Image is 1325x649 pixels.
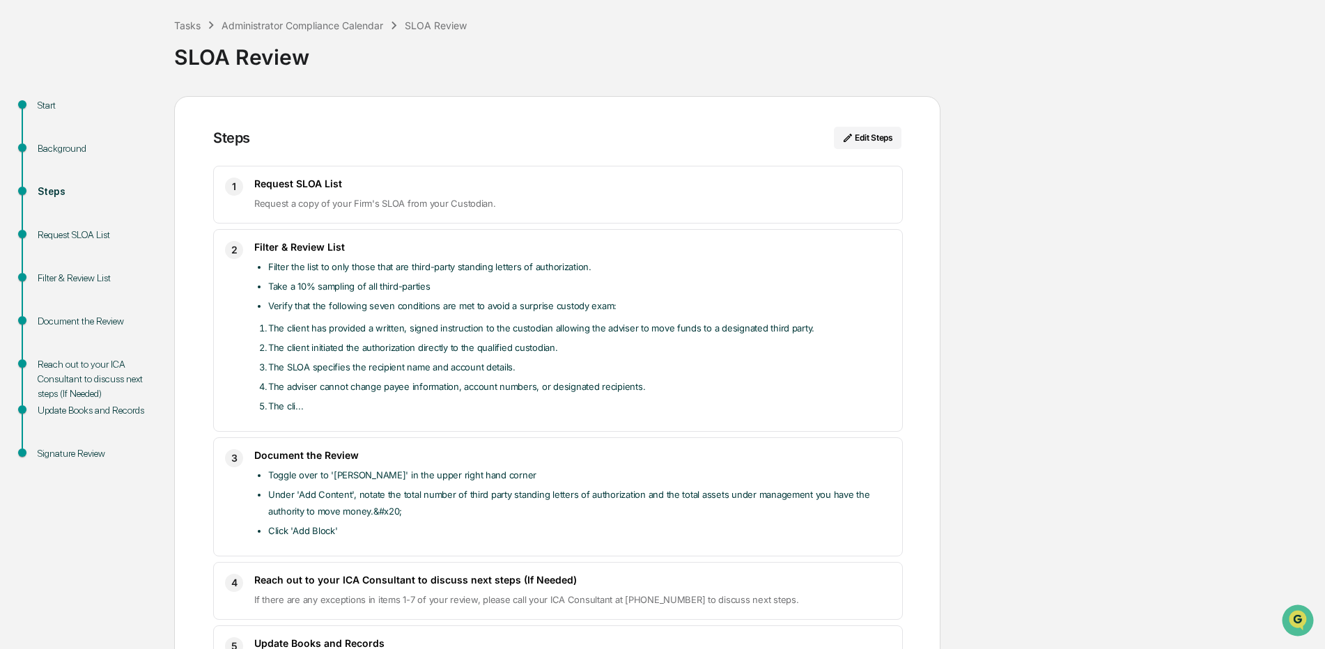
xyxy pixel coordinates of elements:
span: Pylon [139,236,169,247]
button: Start new chat [237,111,254,127]
div: We're available if you need us! [47,120,176,132]
div: Reach out to your ICA Consultant to discuss next steps (If Needed) [38,357,152,401]
li: The client initiated the authorization directly to the qualified custodian. [268,339,891,356]
li: Toggle over to '[PERSON_NAME]' in the upper right hand corner [268,467,891,483]
div: Background [38,141,152,156]
p: How can we help? [14,29,254,52]
li: Under 'Add Content', notate the total number of third party standing letters of authorization and... [268,486,891,519]
span: Request a copy of your Firm's SLOA from your Custodian. [254,198,496,209]
a: 🖐️Preclearance [8,170,95,195]
li: Take a 10% sampling of all third-parties [268,278,891,295]
iframe: Open customer support [1280,603,1318,641]
button: Edit Steps [834,127,901,149]
img: 1746055101610-c473b297-6a78-478c-a979-82029cc54cd1 [14,107,39,132]
span: 1 [232,178,236,195]
h3: Update Books and Records [254,637,891,649]
span: 4 [231,574,238,591]
li: The client has provided a written, signed instruction to the custodian allowing the adviser to mo... [268,320,891,336]
div: 🗄️ [101,177,112,188]
div: Administrator Compliance Calendar [222,19,383,31]
div: SLOA Review [174,33,1318,70]
h3: Request SLOA List [254,178,891,189]
li: Verify that the following seven conditions are met to avoid a surprise custody exam: [268,297,891,314]
div: Request SLOA List [38,228,152,242]
span: Data Lookup [28,202,88,216]
span: Attestations [115,175,173,189]
span: 3 [231,450,238,467]
li: The SLOA specifies the recipient name and account details. [268,359,891,375]
a: Powered byPylon [98,235,169,247]
div: SLOA Review [405,19,467,31]
li: Click 'Add Block' [268,522,891,539]
div: Steps [38,185,152,199]
div: Steps [213,130,250,146]
li: The cli... [268,398,891,414]
li: The adviser cannot change payee information, account numbers, or designated recipients. [268,378,891,395]
div: Update Books and Records [38,403,152,418]
a: 🗄️Attestations [95,170,178,195]
span: 2 [231,242,238,258]
div: 🖐️ [14,177,25,188]
h3: Reach out to your ICA Consultant to discuss next steps (If Needed) [254,574,891,586]
div: Tasks [174,19,201,31]
div: Document the Review [38,314,152,329]
span: Preclearance [28,175,90,189]
h3: Filter & Review List [254,241,891,253]
span: If there are any exceptions in items 1-7 of your review, please call your ICA Consultant at [PHON... [254,594,798,605]
li: Filter the list to only those that are third-party standing letters of authorization. [268,258,891,275]
div: Start [38,98,152,113]
div: 🔎 [14,203,25,214]
a: 🔎Data Lookup [8,196,93,221]
div: Filter & Review List [38,271,152,286]
div: Start new chat [47,107,228,120]
h3: Document the Review [254,449,891,461]
input: Clear [36,63,230,78]
div: Signature Review [38,446,152,461]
